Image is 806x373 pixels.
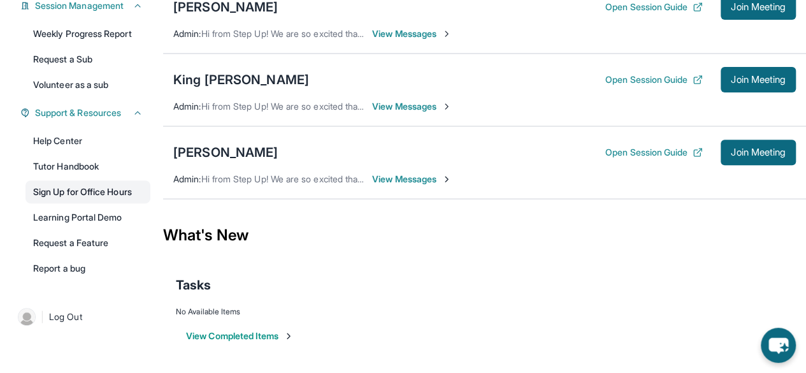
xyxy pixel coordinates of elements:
[731,3,786,11] span: Join Meeting
[731,149,786,156] span: Join Meeting
[605,146,703,159] button: Open Session Guide
[721,140,796,165] button: Join Meeting
[49,311,82,323] span: Log Out
[163,207,806,263] div: What's New
[13,303,150,331] a: |Log Out
[30,106,143,119] button: Support & Resources
[372,27,452,40] span: View Messages
[173,173,201,184] span: Admin :
[25,180,150,203] a: Sign Up for Office Hours
[176,307,793,317] div: No Available Items
[173,28,201,39] span: Admin :
[25,22,150,45] a: Weekly Progress Report
[35,106,121,119] span: Support & Resources
[372,100,452,113] span: View Messages
[41,309,44,325] span: |
[186,330,294,342] button: View Completed Items
[25,231,150,254] a: Request a Feature
[761,328,796,363] button: chat-button
[18,308,36,326] img: user-img
[442,174,452,184] img: Chevron-Right
[605,73,703,86] button: Open Session Guide
[25,257,150,280] a: Report a bug
[173,143,278,161] div: [PERSON_NAME]
[721,67,796,92] button: Join Meeting
[25,155,150,178] a: Tutor Handbook
[176,276,211,294] span: Tasks
[25,129,150,152] a: Help Center
[372,173,452,186] span: View Messages
[25,206,150,229] a: Learning Portal Demo
[605,1,703,13] button: Open Session Guide
[442,29,452,39] img: Chevron-Right
[442,101,452,112] img: Chevron-Right
[25,48,150,71] a: Request a Sub
[731,76,786,84] span: Join Meeting
[173,71,309,89] div: King [PERSON_NAME]
[25,73,150,96] a: Volunteer as a sub
[173,101,201,112] span: Admin :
